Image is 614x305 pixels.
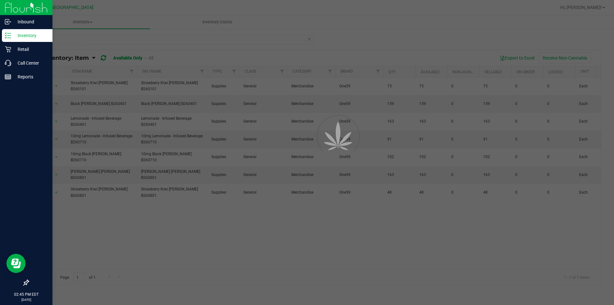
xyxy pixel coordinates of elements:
[11,45,50,53] p: Retail
[5,46,11,52] inline-svg: Retail
[3,292,50,297] p: 02:45 PM EDT
[11,32,50,39] p: Inventory
[3,297,50,302] p: [DATE]
[5,19,11,25] inline-svg: Inbound
[5,74,11,80] inline-svg: Reports
[6,254,26,273] iframe: Resource center
[5,32,11,39] inline-svg: Inventory
[11,73,50,81] p: Reports
[11,18,50,26] p: Inbound
[11,59,50,67] p: Call Center
[5,60,11,66] inline-svg: Call Center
